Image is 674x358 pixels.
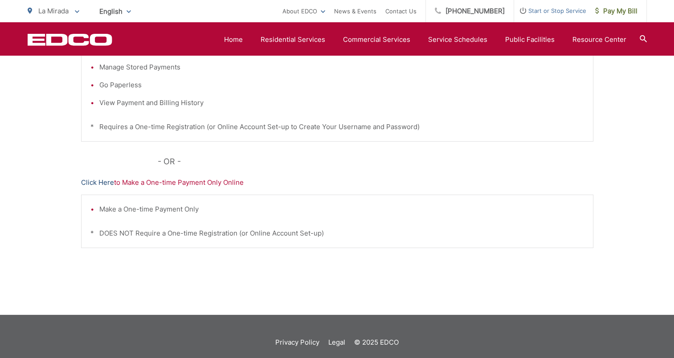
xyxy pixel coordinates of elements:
[343,34,410,45] a: Commercial Services
[99,98,584,108] li: View Payment and Billing History
[275,337,319,348] a: Privacy Policy
[28,33,112,46] a: EDCD logo. Return to the homepage.
[93,4,138,19] span: English
[90,228,584,239] p: * DOES NOT Require a One-time Registration (or Online Account Set-up)
[81,177,593,188] p: to Make a One-time Payment Only Online
[90,122,584,132] p: * Requires a One-time Registration (or Online Account Set-up to Create Your Username and Password)
[428,34,487,45] a: Service Schedules
[354,337,399,348] p: © 2025 EDCO
[572,34,626,45] a: Resource Center
[38,7,69,15] span: La Mirada
[99,204,584,215] li: Make a One-time Payment Only
[282,6,325,16] a: About EDCO
[505,34,555,45] a: Public Facilities
[595,6,637,16] span: Pay My Bill
[385,6,417,16] a: Contact Us
[334,6,376,16] a: News & Events
[99,80,584,90] li: Go Paperless
[158,155,593,168] p: - OR -
[81,177,114,188] a: Click Here
[328,337,345,348] a: Legal
[224,34,243,45] a: Home
[99,62,584,73] li: Manage Stored Payments
[261,34,325,45] a: Residential Services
